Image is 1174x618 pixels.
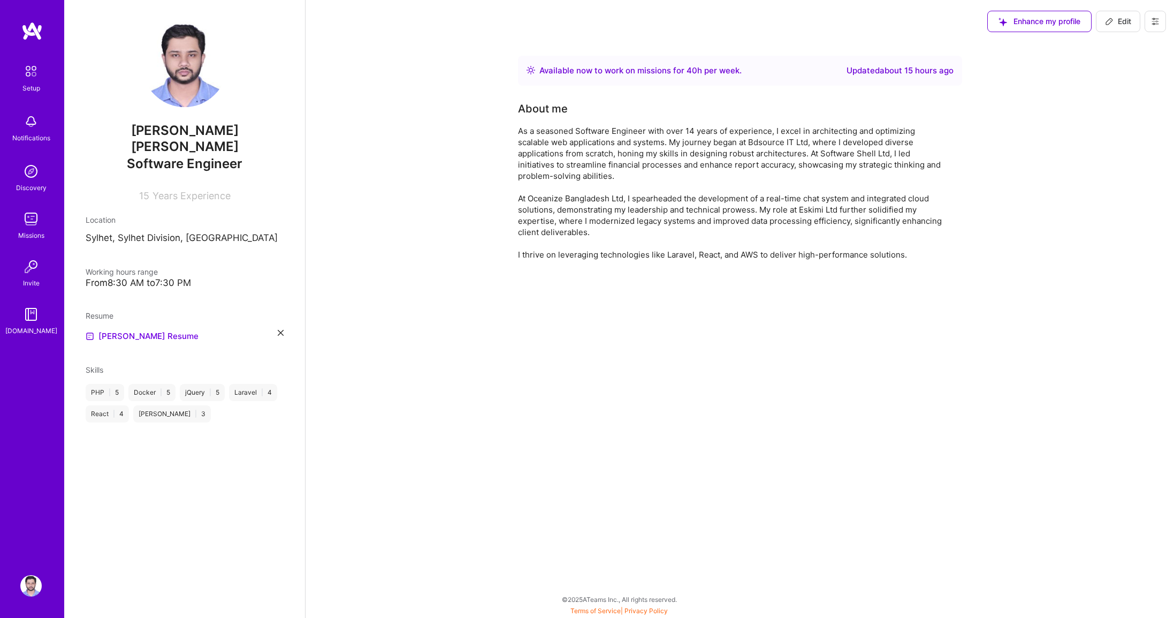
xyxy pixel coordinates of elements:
div: Notifications [12,132,50,144]
a: Terms of Service [570,607,621,615]
span: Working hours range [86,267,158,276]
div: Location [86,214,284,225]
img: guide book [20,304,42,325]
span: Resume [86,311,113,320]
span: | [195,410,197,418]
button: Enhance my profile [987,11,1092,32]
img: setup [20,60,42,82]
img: Availability [527,66,535,74]
span: 40 [687,65,697,76]
img: User Avatar [142,21,227,107]
div: [DOMAIN_NAME] [5,325,57,336]
img: User Avatar [20,575,42,597]
div: Laravel 4 [229,384,277,401]
span: Skills [86,365,103,374]
a: User Avatar [18,575,44,597]
span: | [113,410,115,418]
div: PHP 5 [86,384,124,401]
div: Available now to work on missions for h per week . [539,64,742,77]
a: [PERSON_NAME] Resume [86,330,199,343]
span: | [160,388,162,397]
div: © 2025 ATeams Inc., All rights reserved. [64,586,1174,613]
div: Setup [22,82,40,94]
img: bell [20,111,42,132]
div: As a seasoned Software Engineer with over 14 years of experience, I excel in architecting and opt... [518,125,946,260]
div: Updated about 15 hours ago [847,64,954,77]
img: discovery [20,161,42,182]
span: Edit [1105,16,1131,27]
div: [PERSON_NAME] 3 [133,405,211,423]
div: Discovery [16,182,47,193]
span: | [261,388,263,397]
span: Enhance my profile [998,16,1080,27]
div: jQuery 5 [180,384,225,401]
button: Edit [1096,11,1140,32]
span: Software Engineer [127,156,242,171]
div: Invite [23,277,40,289]
img: Resume [86,332,94,341]
div: Missions [18,230,44,241]
img: Invite [20,256,42,277]
img: teamwork [20,208,42,230]
a: Privacy Policy [624,607,668,615]
span: | [209,388,211,397]
i: icon Close [278,330,284,336]
div: Docker 5 [128,384,176,401]
span: [PERSON_NAME] [PERSON_NAME] [86,123,284,155]
span: | [570,607,668,615]
i: icon SuggestedTeams [998,18,1007,26]
img: logo [21,21,43,41]
div: About me [518,101,568,117]
span: | [109,388,111,397]
div: React 4 [86,405,129,423]
span: 15 [139,190,149,201]
div: From 8:30 AM to 7:30 PM [86,277,284,289]
p: Sylhet, Sylhet Division, [GEOGRAPHIC_DATA] [86,232,284,245]
span: Years Experience [153,190,231,201]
